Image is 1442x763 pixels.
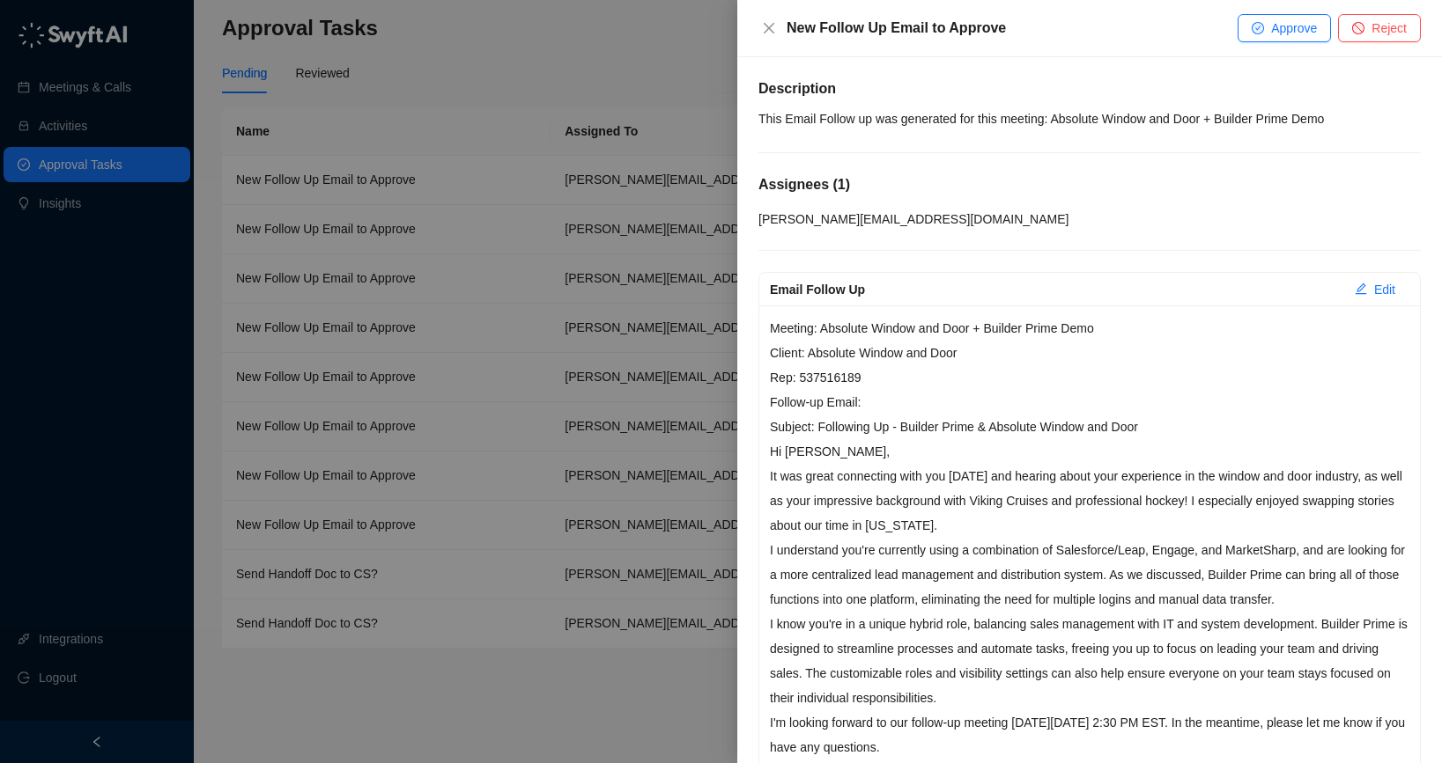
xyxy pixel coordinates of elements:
[1238,14,1331,42] button: Approve
[758,212,1069,226] span: [PERSON_NAME][EMAIL_ADDRESS][DOMAIN_NAME]
[770,280,1341,299] div: Email Follow Up
[770,612,1409,710] p: I know you're in a unique hybrid role, balancing sales management with IT and system development....
[1355,282,1367,295] span: edit
[1338,14,1421,42] button: Reject
[1352,22,1364,34] span: stop
[1271,18,1317,38] span: Approve
[770,710,1409,759] p: I'm looking forward to our follow-up meeting [DATE][DATE] 2:30 PM EST. In the meantime, please le...
[770,439,1409,464] p: Hi [PERSON_NAME],
[758,18,780,39] button: Close
[758,106,1421,131] p: This Email Follow up was generated for this meeting: Absolute Window and Door + Builder Prime Demo
[1341,275,1409,304] button: Edit
[758,174,1421,195] h5: Assignees ( 1 )
[770,538,1409,612] p: I understand you're currently using a combination of Salesforce/Leap, Engage, and MarketSharp, an...
[787,18,1238,39] div: New Follow Up Email to Approve
[1372,18,1407,38] span: Reject
[770,316,1409,439] p: Meeting: Absolute Window and Door + Builder Prime Demo Client: Absolute Window and Door Rep: 5375...
[770,464,1409,538] p: It was great connecting with you [DATE] and hearing about your experience in the window and door ...
[1252,22,1264,34] span: check-circle
[762,21,776,35] span: close
[1374,280,1395,299] span: Edit
[758,78,1421,99] h5: Description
